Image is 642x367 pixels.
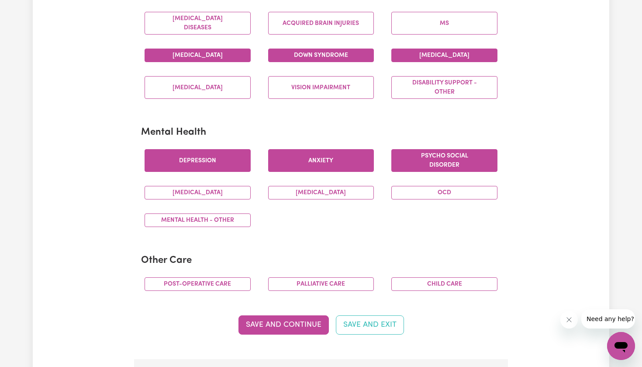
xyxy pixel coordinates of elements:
button: Depression [145,149,251,172]
button: Child care [391,277,497,291]
h2: Other Care [141,255,501,267]
h2: Mental Health [141,127,501,139]
iframe: Close message [560,311,578,329]
button: [MEDICAL_DATA] [268,186,374,199]
button: Disability support - Other [391,76,497,99]
button: Palliative care [268,277,374,291]
button: Save and Exit [336,315,404,335]
button: [MEDICAL_DATA] [145,76,251,99]
button: Mental Health - Other [145,213,251,227]
button: [MEDICAL_DATA] [391,49,497,62]
button: OCD [391,186,497,199]
button: [MEDICAL_DATA] [145,49,251,62]
button: MS [391,12,497,35]
button: [MEDICAL_DATA] [145,186,251,199]
iframe: Button to launch messaging window [607,332,635,360]
button: Down syndrome [268,49,374,62]
button: Acquired Brain Injuries [268,12,374,35]
button: Anxiety [268,149,374,172]
button: [MEDICAL_DATA] Diseases [145,12,251,35]
button: Save and Continue [238,315,329,335]
button: Vision impairment [268,76,374,99]
button: Post-operative care [145,277,251,291]
button: Psycho social disorder [391,149,497,172]
iframe: Message from company [581,309,635,329]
